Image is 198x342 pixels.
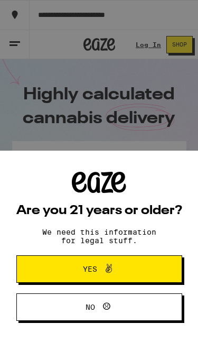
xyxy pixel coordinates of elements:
[86,303,95,311] span: No
[83,265,97,273] span: Yes
[33,228,165,245] p: We need this information for legal stuff.
[16,293,182,321] button: No
[16,205,182,217] h2: Are you 21 years or older?
[16,255,182,283] button: Yes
